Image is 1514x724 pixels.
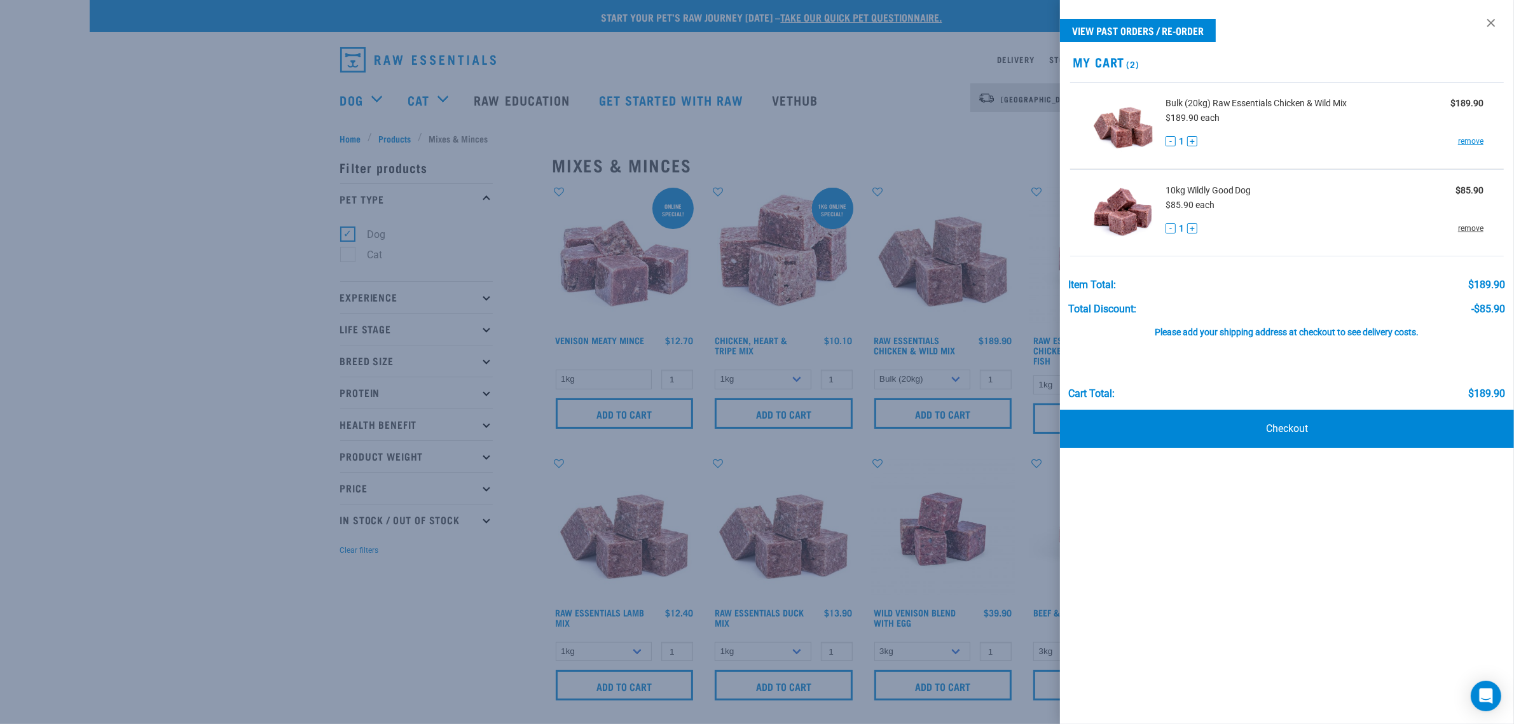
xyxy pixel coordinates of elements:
[1166,200,1215,210] span: $85.90 each
[1166,184,1251,197] span: 10kg Wildly Good Dog
[1060,55,1514,69] h2: My Cart
[1166,113,1220,123] span: $189.90 each
[1166,136,1176,146] button: -
[1068,315,1505,338] div: Please add your shipping address at checkout to see delivery costs.
[1060,410,1514,448] a: Checkout
[1468,388,1505,400] div: $189.90
[1179,135,1184,148] span: 1
[1166,97,1347,110] span: Bulk (20kg) Raw Essentials Chicken & Wild Mix
[1187,223,1197,233] button: +
[1091,93,1156,158] img: Raw Essentials Chicken & Wild Mix
[1068,388,1115,400] div: Cart total:
[1068,303,1136,315] div: Total Discount:
[1458,223,1483,234] a: remove
[1471,681,1501,711] div: Open Intercom Messenger
[1471,303,1505,315] div: -$85.90
[1187,136,1197,146] button: +
[1060,19,1216,42] a: View past orders / re-order
[1091,180,1156,246] img: Wildly Good Dog Pack (Standard)
[1124,62,1139,66] span: (2)
[1450,98,1483,108] strong: $189.90
[1166,223,1176,233] button: -
[1468,279,1505,291] div: $189.90
[1179,222,1184,235] span: 1
[1458,136,1483,147] a: remove
[1456,185,1483,195] strong: $85.90
[1068,279,1116,291] div: Item Total:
